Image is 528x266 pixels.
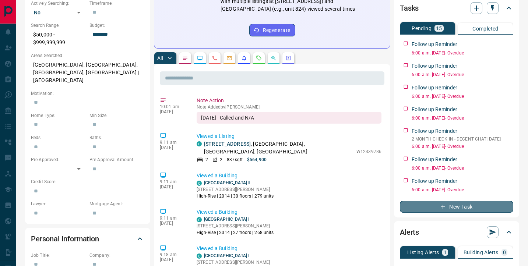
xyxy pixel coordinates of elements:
[412,143,513,150] p: 6:00 a.m. [DATE] - Overdue
[31,252,86,259] p: Job Title:
[400,2,419,14] h2: Tasks
[160,252,186,257] p: 9:18 am
[197,245,381,252] p: Viewed a Building
[249,24,295,36] button: Regenerate
[256,55,262,61] svg: Requests
[89,252,144,259] p: Company:
[400,226,419,238] h2: Alerts
[31,7,86,18] div: No
[89,156,144,163] p: Pre-Approval Amount:
[204,253,249,258] a: [GEOGRAPHIC_DATA] I
[160,221,186,226] p: [DATE]
[31,29,86,49] p: $50,000 - $999,999,999
[197,217,202,222] div: condos.ca
[226,55,232,61] svg: Emails
[197,208,381,216] p: Viewed a Building
[271,55,277,61] svg: Opportunities
[204,141,251,147] a: [STREET_ADDRESS]
[197,253,202,259] div: condos.ca
[407,250,439,255] p: Listing Alerts
[89,22,144,29] p: Budget:
[412,156,457,163] p: Follow up Reminder
[412,115,513,121] p: 6:00 a.m. [DATE] - Overdue
[204,140,353,156] p: , [GEOGRAPHIC_DATA], [GEOGRAPHIC_DATA], [GEOGRAPHIC_DATA]
[197,104,381,110] p: Note Added by [PERSON_NAME]
[412,136,513,142] p: 2 MONTH CHECK IN - DECENT CHAT [DATE]
[160,140,186,145] p: 9:11 am
[197,132,381,140] p: Viewed a Listing
[412,50,513,56] p: 6:00 a.m. [DATE] - Overdue
[241,55,247,61] svg: Listing Alerts
[464,250,499,255] p: Building Alerts
[31,156,86,163] p: Pre-Approved:
[356,148,381,155] p: W12339786
[197,223,274,229] p: [STREET_ADDRESS][PERSON_NAME]
[412,187,513,193] p: 6:00 a.m. [DATE] - Overdue
[436,26,442,31] p: 15
[197,193,274,199] p: High-Rise | 2014 | 30 floors | 279 units
[444,250,447,255] p: 1
[285,55,291,61] svg: Agent Actions
[89,201,144,207] p: Mortgage Agent:
[160,179,186,184] p: 9:11 am
[31,90,144,97] p: Motivation:
[212,55,218,61] svg: Calls
[160,184,186,189] p: [DATE]
[412,71,513,78] p: 6:00 a.m. [DATE] - Overdue
[160,145,186,150] p: [DATE]
[220,156,222,163] p: 2
[197,259,274,266] p: [STREET_ADDRESS][PERSON_NAME]
[472,26,499,31] p: Completed
[197,229,274,236] p: High-Rise | 2014 | 27 floors | 268 units
[204,180,250,185] a: [GEOGRAPHIC_DATA] Ⅱ
[157,56,163,61] p: All
[247,156,267,163] p: $564,900
[31,134,86,141] p: Beds:
[89,134,144,141] p: Baths:
[412,62,457,70] p: Follow up Reminder
[160,109,186,114] p: [DATE]
[412,40,457,48] p: Follow up Reminder
[197,112,381,124] div: [DATE] - Called and N/A
[412,93,513,100] p: 6:00 a.m. [DATE] - Overdue
[160,257,186,262] p: [DATE]
[197,141,202,146] div: condos.ca
[160,216,186,221] p: 9:11 am
[412,165,513,171] p: 6:00 a.m. [DATE] - Overdue
[412,84,457,92] p: Follow up Reminder
[160,104,186,109] p: 10:01 am
[205,156,208,163] p: 2
[31,233,99,245] h2: Personal Information
[400,223,513,241] div: Alerts
[31,178,144,185] p: Credit Score:
[412,177,457,185] p: Follow up Reminder
[197,172,381,180] p: Viewed a Building
[412,106,457,113] p: Follow up Reminder
[197,181,202,186] div: condos.ca
[31,112,86,119] p: Home Type:
[412,26,432,31] p: Pending
[227,156,243,163] p: 837 sqft
[197,186,274,193] p: [STREET_ADDRESS][PERSON_NAME]
[204,217,249,222] a: [GEOGRAPHIC_DATA] I
[400,201,513,213] button: New Task
[503,250,506,255] p: 0
[31,52,144,59] p: Areas Searched:
[89,112,144,119] p: Min Size:
[31,201,86,207] p: Lawyer:
[197,97,381,104] p: Note Action
[31,59,144,86] p: [GEOGRAPHIC_DATA], [GEOGRAPHIC_DATA], [GEOGRAPHIC_DATA], [GEOGRAPHIC_DATA] | [GEOGRAPHIC_DATA]
[31,230,144,248] div: Personal Information
[31,22,86,29] p: Search Range:
[197,55,203,61] svg: Lead Browsing Activity
[182,55,188,61] svg: Notes
[412,127,457,135] p: Follow up Reminder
